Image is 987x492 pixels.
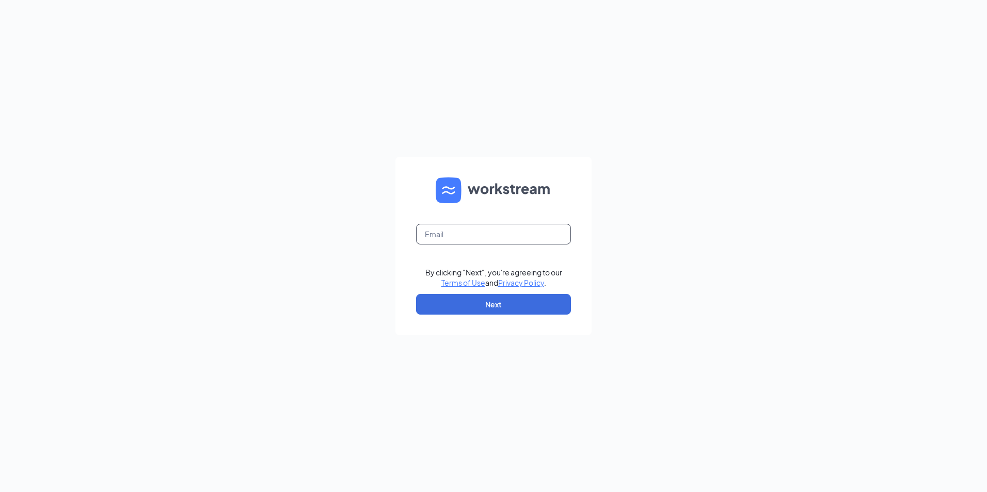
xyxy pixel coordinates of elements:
div: By clicking "Next", you're agreeing to our and . [425,267,562,288]
input: Email [416,224,571,244]
img: WS logo and Workstream text [436,177,551,203]
button: Next [416,294,571,315]
a: Terms of Use [441,278,485,287]
a: Privacy Policy [498,278,544,287]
